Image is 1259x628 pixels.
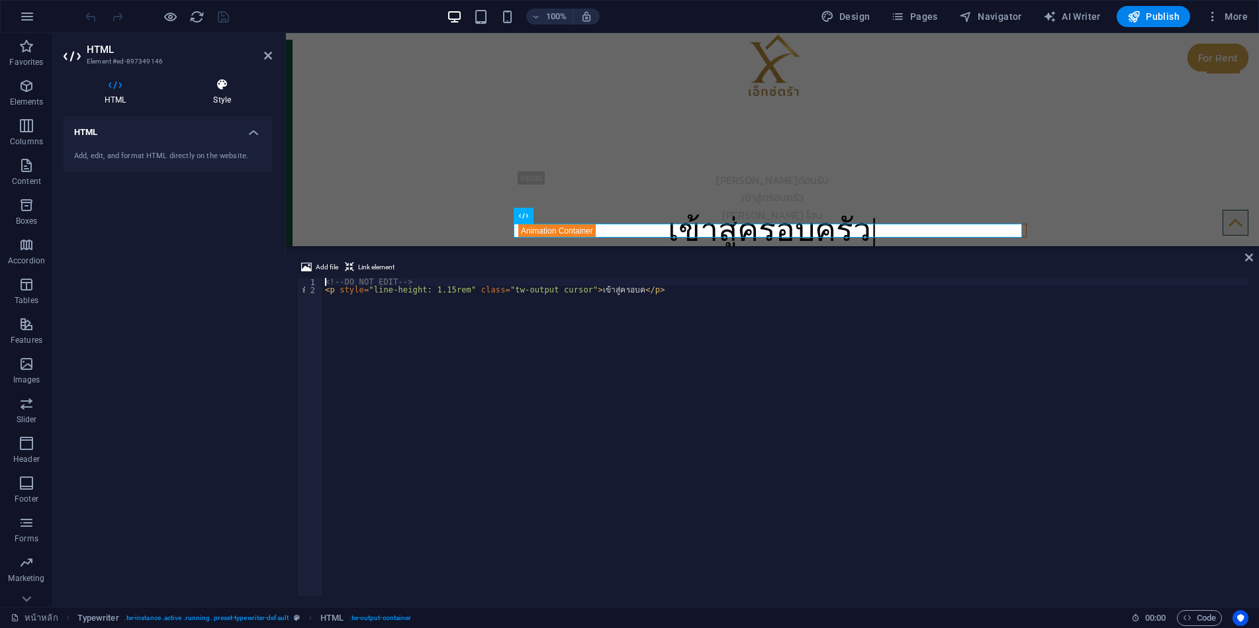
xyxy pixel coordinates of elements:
[10,136,43,147] p: Columns
[16,216,38,226] p: Boxes
[1183,610,1216,626] span: Code
[320,610,344,626] span: Click to select. Double-click to edit
[10,97,44,107] p: Elements
[172,78,272,106] h4: Style
[77,610,119,626] span: Click to select. Double-click to edit
[350,610,412,626] span: . tw-output-container
[64,78,172,106] h4: HTML
[1206,10,1248,23] span: More
[8,255,45,266] p: Accordion
[8,573,44,584] p: Marketing
[74,151,261,162] div: Add, edit, and format HTML directly on the website.
[297,286,324,294] div: 2
[886,6,943,27] button: Pages
[299,259,340,275] button: Add file
[546,9,567,24] h6: 100%
[11,335,42,345] p: Features
[902,11,962,38] div: For Rent
[1233,610,1248,626] button: Usercentrics
[87,44,272,56] h2: HTML
[162,9,178,24] button: Click here to leave preview mode and continue editing
[358,259,395,275] span: Link element
[1201,6,1253,27] button: More
[954,6,1027,27] button: Navigator
[15,533,38,544] p: Forms
[1177,610,1222,626] button: Code
[1038,6,1106,27] button: AI Writer
[294,614,300,621] i: This element is a customizable preset
[891,10,937,23] span: Pages
[1043,10,1101,23] span: AI Writer
[526,9,573,24] button: 100%
[12,176,41,187] p: Content
[816,6,876,27] button: Design
[15,295,38,306] p: Tables
[297,278,324,286] div: 1
[581,11,592,22] i: On resize automatically adjust zoom level to fit chosen device.
[959,10,1022,23] span: Navigator
[1117,6,1190,27] button: Publish
[13,375,40,385] p: Images
[1131,610,1166,626] h6: Session time
[316,259,338,275] span: Add file
[1127,10,1180,23] span: Publish
[343,259,396,275] button: Link element
[87,56,246,67] h3: Element #ed-897349146
[1154,613,1156,623] span: :
[189,9,205,24] button: reload
[15,494,38,504] p: Footer
[9,57,43,67] p: Favorites
[11,610,58,626] a: Click to cancel selection. Double-click to open Pages
[64,116,272,140] h4: HTML
[17,414,37,425] p: Slider
[77,610,412,626] nav: breadcrumb
[821,10,870,23] span: Design
[1145,610,1166,626] span: 00 00
[13,454,40,465] p: Header
[189,9,205,24] i: Reload page
[124,610,289,626] span: . tw-instance .active .running .preset-typewriter-default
